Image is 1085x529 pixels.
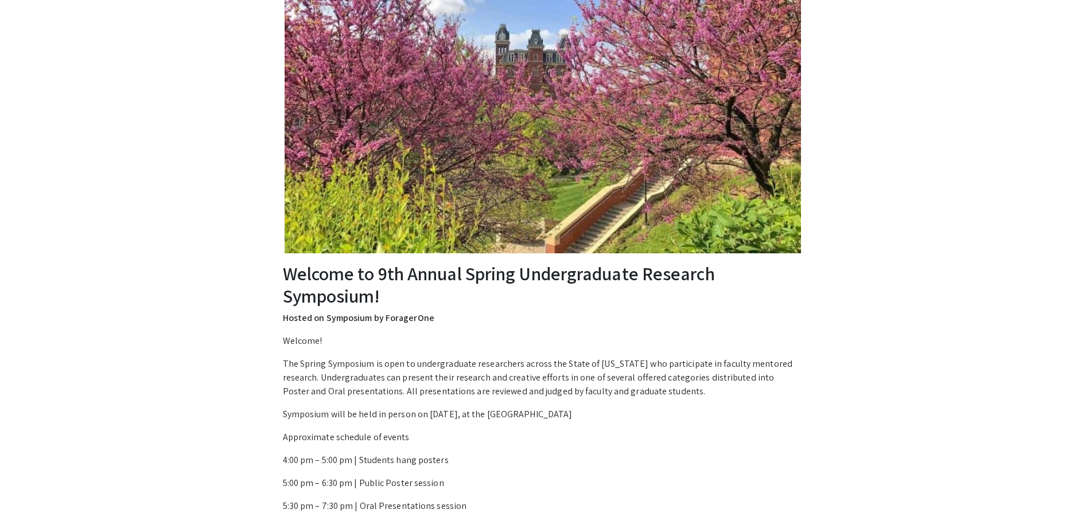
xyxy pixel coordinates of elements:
[283,311,803,325] p: Hosted on Symposium by ForagerOne
[283,476,803,490] p: 5:00 pm – 6:30 pm | Public Poster session
[283,453,803,467] p: 4:00 pm – 5:00 pm | Students hang posters
[283,357,803,398] p: The Spring Symposium is open to undergraduate researchers across the State of [US_STATE] who part...
[9,477,49,520] iframe: Chat
[283,407,803,421] p: Symposium will be held in person on [DATE], at the [GEOGRAPHIC_DATA]
[283,262,803,307] h2: Welcome to 9th Annual Spring Undergraduate Research Symposium!
[283,430,803,444] p: Approximate schedule of events
[283,334,803,348] p: Welcome!
[283,499,803,513] p: 5:30 pm – 7:30 pm | Oral Presentations session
